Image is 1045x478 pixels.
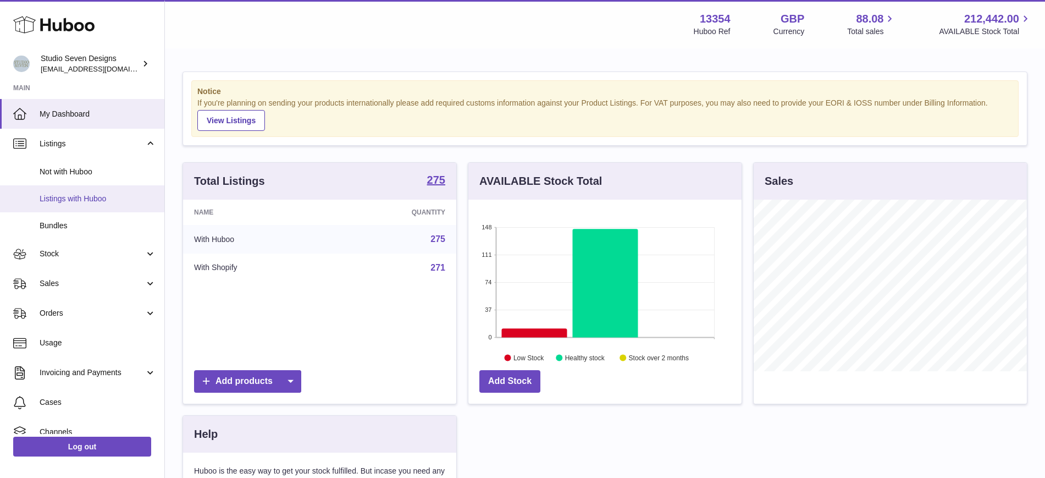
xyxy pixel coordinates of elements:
th: Name [183,200,330,225]
span: AVAILABLE Stock Total [939,26,1032,37]
text: 74 [485,279,491,285]
span: Not with Huboo [40,167,156,177]
span: Sales [40,278,145,289]
span: My Dashboard [40,109,156,119]
span: Listings with Huboo [40,194,156,204]
text: 0 [488,334,491,340]
div: Studio Seven Designs [41,53,140,74]
h3: AVAILABLE Stock Total [479,174,602,189]
span: Usage [40,338,156,348]
a: 271 [430,263,445,272]
a: Add Stock [479,370,540,393]
text: Healthy stock [565,354,605,361]
td: With Shopify [183,254,330,282]
text: 148 [482,224,491,230]
a: 88.08 Total sales [847,12,896,37]
text: Low Stock [513,354,544,361]
text: 37 [485,306,491,313]
text: 111 [482,251,491,258]
a: View Listings [197,110,265,131]
td: With Huboo [183,225,330,254]
a: 212,442.00 AVAILABLE Stock Total [939,12,1032,37]
span: Channels [40,427,156,437]
h3: Help [194,427,218,442]
strong: 275 [427,174,445,185]
strong: Notice [197,86,1013,97]
span: Cases [40,397,156,408]
div: Currency [773,26,805,37]
text: Stock over 2 months [629,354,689,361]
span: Total sales [847,26,896,37]
a: 275 [427,174,445,188]
span: Invoicing and Payments [40,367,145,378]
span: 88.08 [856,12,883,26]
span: 212,442.00 [964,12,1019,26]
h3: Sales [765,174,793,189]
span: Stock [40,249,145,259]
span: Listings [40,139,145,149]
img: internalAdmin-13354@internal.huboo.com [13,56,30,72]
a: Log out [13,437,151,457]
th: Quantity [330,200,456,225]
a: Add products [194,370,301,393]
span: [EMAIL_ADDRESS][DOMAIN_NAME] [41,64,162,73]
div: If you're planning on sending your products internationally please add required customs informati... [197,98,1013,131]
div: Huboo Ref [694,26,731,37]
strong: GBP [781,12,804,26]
a: 275 [430,234,445,244]
strong: 13354 [700,12,731,26]
span: Orders [40,308,145,318]
span: Bundles [40,221,156,231]
h3: Total Listings [194,174,265,189]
